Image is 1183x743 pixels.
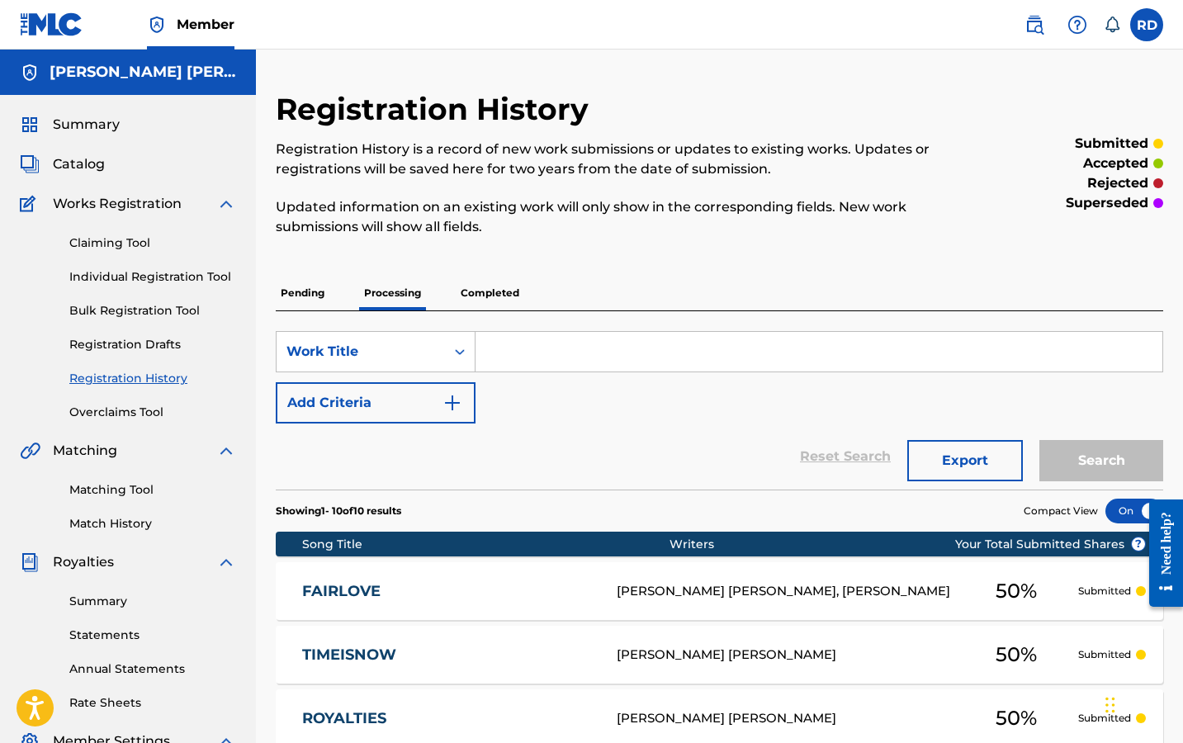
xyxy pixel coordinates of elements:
[1061,8,1094,41] div: Help
[907,440,1023,481] button: Export
[20,115,120,135] a: SummarySummary
[20,154,40,174] img: Catalog
[302,709,594,728] a: ROYALTIES
[276,504,401,518] p: Showing 1 - 10 of 10 results
[53,154,105,174] span: Catalog
[216,441,236,461] img: expand
[617,582,954,601] div: [PERSON_NAME] [PERSON_NAME], [PERSON_NAME]
[53,441,117,461] span: Matching
[1132,537,1145,551] span: ?
[359,276,426,310] p: Processing
[276,197,959,237] p: Updated information on an existing work will only show in the corresponding fields. New work subm...
[147,15,167,35] img: Top Rightsholder
[69,515,236,532] a: Match History
[69,593,236,610] a: Summary
[996,703,1037,733] span: 50 %
[1066,193,1148,213] p: superseded
[1078,711,1131,726] p: Submitted
[69,627,236,644] a: Statements
[69,694,236,712] a: Rate Sheets
[276,91,597,128] h2: Registration History
[1078,584,1131,599] p: Submitted
[50,63,236,82] h5: Rommel Alexander Donald
[955,536,1146,553] span: Your Total Submitted Shares
[1083,154,1148,173] p: accepted
[996,640,1037,670] span: 50 %
[302,646,594,665] a: TIMEISNOW
[69,404,236,421] a: Overclaims Tool
[69,268,236,286] a: Individual Registration Tool
[53,115,120,135] span: Summary
[1100,664,1183,743] iframe: Chat Widget
[456,276,524,310] p: Completed
[20,194,41,214] img: Works Registration
[20,441,40,461] img: Matching
[53,552,114,572] span: Royalties
[20,63,40,83] img: Accounts
[617,646,954,665] div: [PERSON_NAME] [PERSON_NAME]
[276,331,1163,490] form: Search Form
[177,15,234,34] span: Member
[1024,504,1098,518] span: Compact View
[20,154,105,174] a: CatalogCatalog
[53,194,182,214] span: Works Registration
[302,536,670,553] div: Song Title
[69,302,236,319] a: Bulk Registration Tool
[1137,485,1183,622] iframe: Resource Center
[20,115,40,135] img: Summary
[1024,15,1044,35] img: search
[1078,647,1131,662] p: Submitted
[1087,173,1148,193] p: rejected
[276,276,329,310] p: Pending
[69,370,236,387] a: Registration History
[442,393,462,413] img: 9d2ae6d4665cec9f34b9.svg
[670,536,1007,553] div: Writers
[69,336,236,353] a: Registration Drafts
[216,552,236,572] img: expand
[302,582,594,601] a: FAIRLOVE
[20,552,40,572] img: Royalties
[1130,8,1163,41] div: User Menu
[216,194,236,214] img: expand
[617,709,954,728] div: [PERSON_NAME] [PERSON_NAME]
[69,234,236,252] a: Claiming Tool
[1018,8,1051,41] a: Public Search
[69,481,236,499] a: Matching Tool
[276,382,476,424] button: Add Criteria
[1105,680,1115,730] div: Drag
[20,12,83,36] img: MLC Logo
[1104,17,1120,33] div: Notifications
[1067,15,1087,35] img: help
[69,660,236,678] a: Annual Statements
[996,576,1037,606] span: 50 %
[1075,134,1148,154] p: submitted
[276,140,959,179] p: Registration History is a record of new work submissions or updates to existing works. Updates or...
[286,342,435,362] div: Work Title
